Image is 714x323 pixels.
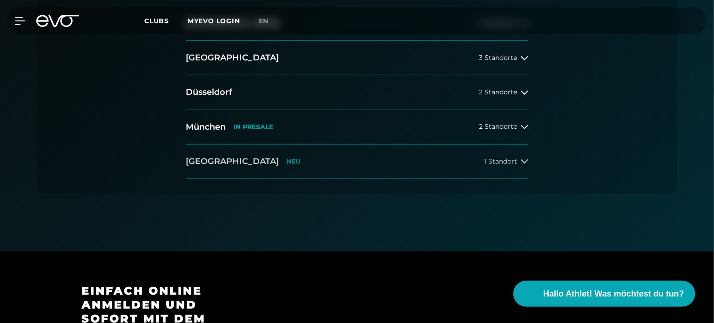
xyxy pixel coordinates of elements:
button: MünchenIN PRESALE2 Standorte [186,110,528,145]
span: 1 Standort [484,158,517,165]
span: en [259,17,269,25]
button: Düsseldorf2 Standorte [186,75,528,110]
h2: [GEOGRAPHIC_DATA] [186,52,279,64]
button: Hallo Athlet! Was möchtest du tun? [513,281,695,307]
span: Hallo Athlet! Was möchtest du tun? [543,288,684,300]
h2: [GEOGRAPHIC_DATA] [186,156,279,167]
p: IN PRESALE [233,123,273,131]
h2: München [186,121,226,133]
span: Clubs [144,17,169,25]
span: 2 Standorte [479,89,517,96]
span: 2 Standorte [479,123,517,130]
button: [GEOGRAPHIC_DATA]3 Standorte [186,41,528,75]
span: 3 Standorte [479,54,517,61]
a: MYEVO LOGIN [188,17,240,25]
h2: Düsseldorf [186,86,232,98]
p: NEU [286,158,301,165]
a: en [259,16,280,26]
a: Clubs [144,16,188,25]
button: [GEOGRAPHIC_DATA]NEU1 Standort [186,145,528,179]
